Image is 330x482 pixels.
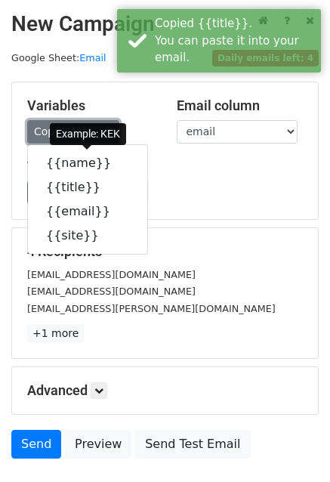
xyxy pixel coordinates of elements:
[50,123,126,145] div: Example: KEK
[27,303,276,314] small: [EMAIL_ADDRESS][PERSON_NAME][DOMAIN_NAME]
[11,11,319,37] h2: New Campaign
[27,324,84,343] a: +1 more
[135,430,250,459] a: Send Test Email
[27,286,196,297] small: [EMAIL_ADDRESS][DOMAIN_NAME]
[79,52,106,63] a: Email
[65,430,131,459] a: Preview
[11,52,106,63] small: Google Sheet:
[28,175,147,199] a: {{title}}
[155,15,315,66] div: Copied {{title}}. You can paste it into your email.
[27,120,119,144] a: Copy/paste...
[254,409,330,482] iframe: Chat Widget
[27,97,154,114] h5: Variables
[177,97,304,114] h5: Email column
[11,430,61,459] a: Send
[28,224,147,248] a: {{site}}
[27,243,303,260] h5: 4 Recipients
[27,382,303,399] h5: Advanced
[27,269,196,280] small: [EMAIL_ADDRESS][DOMAIN_NAME]
[28,199,147,224] a: {{email}}
[28,151,147,175] a: {{name}}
